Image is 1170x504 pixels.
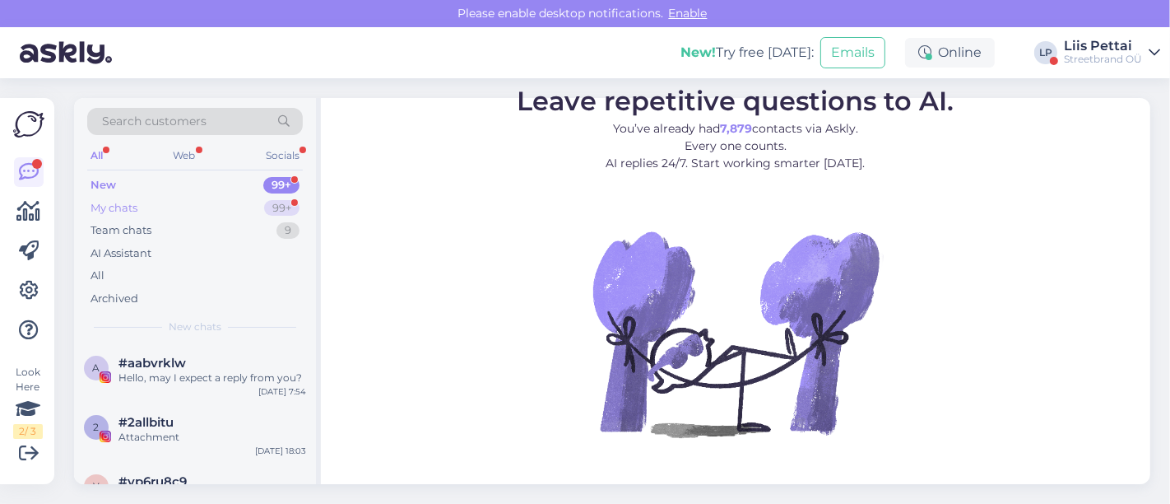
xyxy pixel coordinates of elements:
[170,145,199,166] div: Web
[664,6,713,21] span: Enable
[118,430,306,445] div: Attachment
[276,222,299,239] div: 9
[518,120,954,172] p: You’ve already had contacts via Askly. Every one counts. AI replies 24/7. Start working smarter [...
[1064,53,1142,66] div: Streetbrand OÜ
[13,111,44,138] img: Askly Logo
[820,37,885,68] button: Emails
[587,185,884,482] img: No Chat active
[1064,40,1142,53] div: Liis Pettai
[91,177,116,194] div: New
[94,421,100,433] span: 2
[118,474,187,489] span: #yp6ru8c9
[118,371,306,385] div: Hello, may I expect a reply from you?
[680,44,716,60] b: New!
[1034,41,1057,64] div: LP
[93,362,100,374] span: a
[518,85,954,117] span: Leave repetitive questions to AI.
[13,424,43,439] div: 2 / 3
[255,445,306,457] div: [DATE] 18:03
[91,200,137,217] div: My chats
[262,145,303,166] div: Socials
[102,113,207,130] span: Search customers
[169,320,221,334] span: New chats
[118,356,186,371] span: #aabvrklw
[680,43,814,63] div: Try free [DATE]:
[905,38,995,68] div: Online
[264,200,299,217] div: 99+
[13,365,43,439] div: Look Here
[91,245,151,262] div: AI Assistant
[91,222,151,239] div: Team chats
[263,177,299,194] div: 99+
[91,291,138,307] div: Archived
[118,415,174,430] span: #2allbitu
[87,145,106,166] div: All
[93,480,100,492] span: y
[720,121,752,136] b: 7,879
[91,268,104,284] div: All
[1064,40,1160,66] a: Liis PettaiStreetbrand OÜ
[258,385,306,398] div: [DATE] 7:54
